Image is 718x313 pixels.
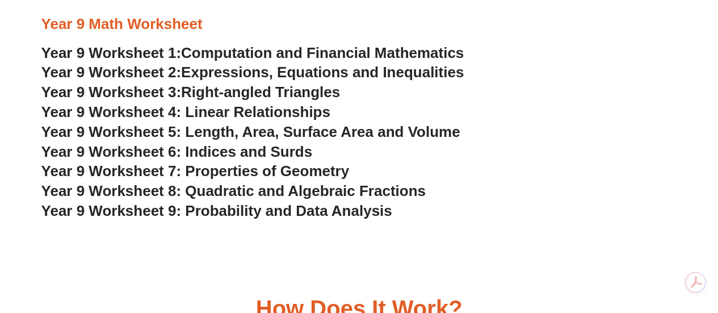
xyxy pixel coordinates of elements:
a: Year 9 Worksheet 2:Expressions, Equations and Inequalities [41,64,464,81]
span: Year 9 Worksheet 2: [41,64,182,81]
a: Year 9 Worksheet 4: Linear Relationships [41,103,330,120]
a: Year 9 Worksheet 9: Probability and Data Analysis [41,202,392,219]
a: Year 9 Worksheet 7: Properties of Geometry [41,162,350,180]
a: Year 9 Worksheet 8: Quadratic and Algebraic Fractions [41,182,426,199]
span: Right-angled Triangles [181,84,340,101]
h3: Year 9 Math Worksheet [41,15,677,34]
span: Year 9 Worksheet 1: [41,44,182,61]
a: Year 9 Worksheet 5: Length, Area, Surface Area and Volume [41,123,460,140]
a: Year 9 Worksheet 1:Computation and Financial Mathematics [41,44,464,61]
span: Year 9 Worksheet 3: [41,84,182,101]
span: Computation and Financial Mathematics [181,44,464,61]
span: Expressions, Equations and Inequalities [181,64,464,81]
a: Year 9 Worksheet 6: Indices and Surds [41,143,313,160]
a: Year 9 Worksheet 3:Right-angled Triangles [41,84,341,101]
